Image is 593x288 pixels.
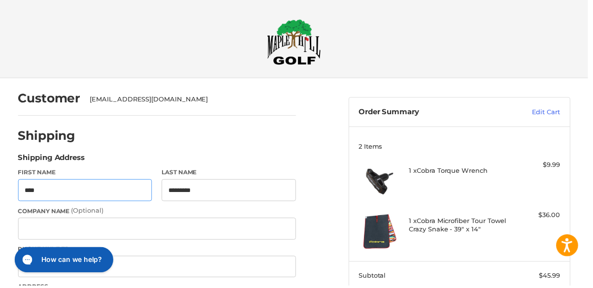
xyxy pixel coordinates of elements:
[412,168,512,176] h4: 1 x Cobra Torque Wrench
[412,219,512,235] h4: 1 x Cobra Microfiber Tour Towel Crazy Snake - 39" x 14"
[362,274,389,282] span: Subtotal
[91,96,289,105] div: [EMAIL_ADDRESS][DOMAIN_NAME]
[362,108,500,118] h3: Order Summary
[18,92,81,107] h2: Customer
[18,154,86,169] legend: Shipping Address
[163,169,298,178] label: Last Name
[500,108,565,118] a: Edit Cart
[10,246,117,278] iframe: Gorgias live chat messenger
[72,208,104,216] small: (Optional)
[269,19,324,65] img: Maple Hill Golf
[362,144,565,152] h3: 2 Items
[18,247,298,256] label: Phone Number
[18,208,298,218] label: Company Name
[514,212,565,222] div: $36.00
[18,169,154,178] label: First Name
[514,161,565,171] div: $9.99
[18,129,76,145] h2: Shipping
[512,261,593,288] iframe: Google Customer Reviews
